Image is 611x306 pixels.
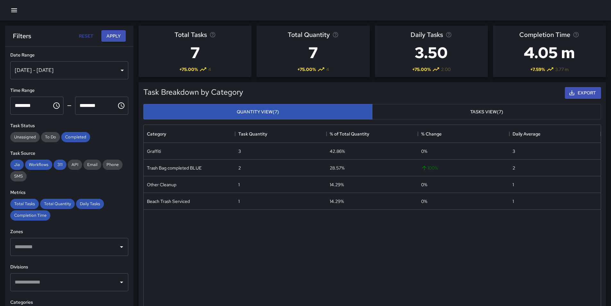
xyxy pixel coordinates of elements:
div: 1 [238,181,240,188]
div: Other Cleanup [147,181,176,188]
div: Task Quantity [235,125,327,143]
span: Unassigned [10,134,40,140]
h6: Metrics [10,189,128,196]
span: API [68,162,82,167]
svg: Total task quantity in the selected period, compared to the previous period. [332,31,339,38]
div: 3 [513,148,515,154]
div: Email [83,160,101,170]
div: 2 [238,165,241,171]
div: Category [147,125,166,143]
span: 0 % [421,181,427,188]
div: % Change [421,125,442,143]
div: Task Quantity [238,125,267,143]
span: Jia [10,162,24,167]
div: 3 [238,148,241,154]
button: Apply [101,30,126,42]
span: 4 [326,66,329,73]
div: Unassigned [10,132,40,142]
h6: Time Range [10,87,128,94]
button: Export [565,87,601,99]
svg: Average number of tasks per day in the selected period, compared to the previous period. [446,31,452,38]
div: SMS [10,171,27,181]
div: % of Total Quantity [330,125,369,143]
div: Phone [103,160,123,170]
div: Completion Time [10,210,50,221]
h6: Filters [13,31,31,41]
div: Category [144,125,235,143]
span: Email [83,162,101,167]
button: Reset [76,30,96,42]
h6: Task Status [10,122,128,129]
div: Graffiti [147,148,161,154]
button: Choose time, selected time is 11:59 PM [115,99,128,112]
h6: Divisions [10,264,128,271]
div: 2 [513,165,515,171]
h3: 7 [174,40,216,66]
div: Completed [61,132,90,142]
div: Beach Trash Serviced [147,198,190,205]
span: 3.77 m [555,66,569,73]
button: Open [117,278,126,287]
button: Choose time, selected time is 12:00 AM [50,99,63,112]
h6: Categories [10,299,128,306]
span: Total Tasks [174,30,207,40]
div: 311 [54,160,66,170]
div: Daily Average [509,125,601,143]
span: Completion Time [10,213,50,218]
h3: 7 [288,40,339,66]
span: + 75.00 % [412,66,431,73]
div: 28.57% [330,165,344,171]
span: 0 % [421,198,427,205]
div: 14.29% [330,198,344,205]
span: 2.00 [441,66,451,73]
span: Total Quantity [40,201,75,206]
span: 4 [208,66,211,73]
span: Completion Time [519,30,570,40]
span: Daily Tasks [76,201,104,206]
div: % of Total Quantity [327,125,418,143]
span: 0 % [421,148,427,154]
div: 42.86% [330,148,345,154]
span: To Do [41,134,60,140]
div: Trash Bag completed BLUE [147,165,202,171]
div: Jia [10,160,24,170]
h6: Task Source [10,150,128,157]
span: Workflows [25,162,52,167]
span: Phone [103,162,123,167]
div: Daily Average [513,125,540,143]
div: 14.29% [330,181,344,188]
div: 1 [513,181,514,188]
div: Total Quantity [40,199,75,209]
div: API [68,160,82,170]
h6: Date Range [10,52,128,59]
span: SMS [10,173,27,179]
span: + 75.00 % [179,66,198,73]
h3: 3.50 [411,40,452,66]
div: [DATE] - [DATE] [10,61,128,79]
span: Total Quantity [288,30,330,40]
div: Daily Tasks [76,199,104,209]
button: Open [117,242,126,251]
button: Quantity View(7) [143,104,372,120]
span: Total Tasks [10,201,39,206]
div: Total Tasks [10,199,39,209]
div: Workflows [25,160,52,170]
div: 1 [513,198,514,205]
span: 100 % [421,165,438,171]
svg: Total number of tasks in the selected period, compared to the previous period. [209,31,216,38]
h3: 4.05 m [519,40,579,66]
div: % Change [418,125,509,143]
span: Completed [61,134,90,140]
div: To Do [41,132,60,142]
svg: Average time taken to complete tasks in the selected period, compared to the previous period. [573,31,579,38]
button: Tasks View(7) [372,104,601,120]
span: 311 [54,162,66,167]
h6: Zones [10,228,128,235]
h5: Task Breakdown by Category [143,87,243,97]
span: + 7.59 % [530,66,545,73]
span: Daily Tasks [411,30,443,40]
div: 1 [238,198,240,205]
span: + 75.00 % [297,66,316,73]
